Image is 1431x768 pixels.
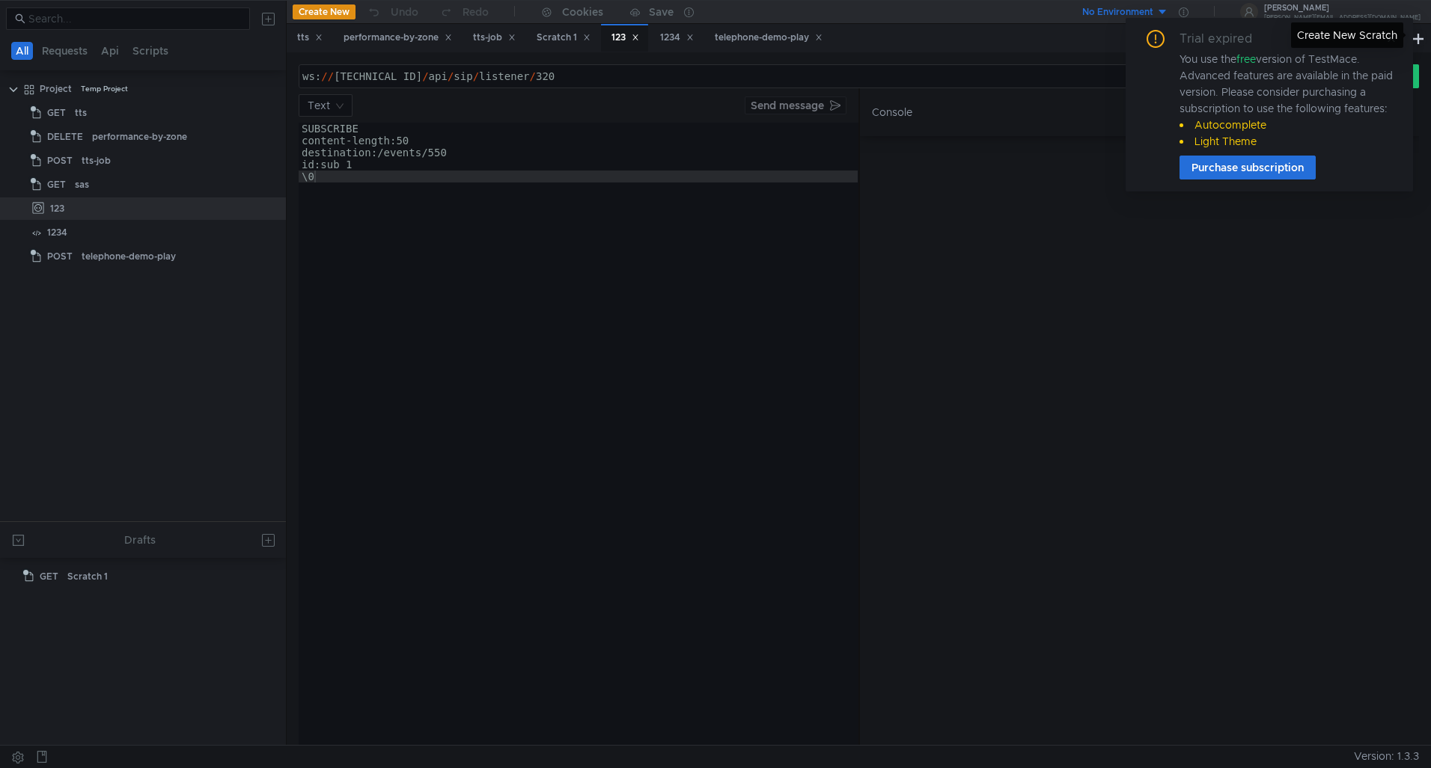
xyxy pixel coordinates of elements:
[28,10,241,27] input: Search...
[1180,156,1316,179] button: Purchase subscription
[344,30,452,46] div: performance-by-zone
[429,1,499,23] button: Redo
[537,30,591,46] div: Scratch 1
[1180,30,1270,48] div: Trial expired
[82,150,111,172] div: tts-job
[124,531,156,549] div: Drafts
[660,30,694,46] div: 1234
[47,102,66,124] span: GET
[1180,117,1395,133] li: Autocomplete
[47,150,73,172] span: POST
[1291,22,1403,48] div: Create New Scratch
[37,42,92,60] button: Requests
[128,42,173,60] button: Scripts
[1180,51,1395,150] div: You use the version of TestMace. Advanced features are available in the paid version. Please cons...
[47,126,83,148] span: DELETE
[463,3,489,21] div: Redo
[47,221,67,244] div: 1234
[473,30,516,46] div: tts-job
[297,30,323,46] div: tts
[293,4,356,19] button: Create New
[611,30,639,46] div: 123
[97,42,123,60] button: Api
[715,30,823,46] div: telephone-demo-play
[40,565,58,588] span: GET
[1180,133,1395,150] li: Light Theme
[92,126,187,148] div: performance-by-zone
[1082,5,1153,19] div: No Environment
[872,104,912,120] div: Console
[391,3,418,21] div: Undo
[745,96,846,114] button: Send message
[649,7,674,17] div: Save
[1354,746,1419,767] span: Version: 1.3.3
[81,78,128,100] div: Temp Project
[11,42,33,60] button: All
[50,197,64,220] div: 123
[1264,15,1421,20] div: [PERSON_NAME][EMAIL_ADDRESS][DOMAIN_NAME]
[562,3,603,21] div: Cookies
[82,245,176,268] div: telephone-demo-play
[47,173,66,196] span: GET
[1264,4,1421,12] div: [PERSON_NAME]
[75,102,87,124] div: tts
[67,565,108,588] div: Scratch 1
[356,1,429,23] button: Undo
[47,245,73,268] span: POST
[40,78,72,100] div: Project
[75,173,89,196] div: sas
[1236,52,1256,66] span: free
